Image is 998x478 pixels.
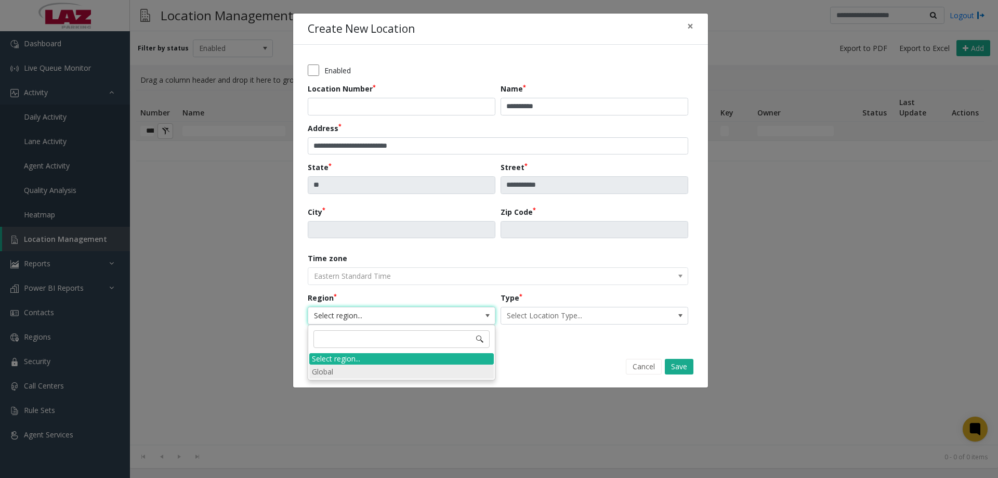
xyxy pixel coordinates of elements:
button: Close [680,14,701,39]
span: Select region... [308,307,457,324]
label: Location Number [308,83,376,94]
button: Save [665,359,693,374]
label: Name [501,83,526,94]
label: Region [308,292,337,303]
label: Time zone [308,253,347,264]
label: Type [501,292,522,303]
span: Select Location Type... [501,307,650,324]
label: City [308,206,325,217]
label: Zip Code [501,206,536,217]
label: State [308,162,332,173]
li: Global [309,365,494,379]
span: × [687,19,693,33]
div: Select region... [309,353,494,365]
label: Street [501,162,528,173]
label: Enabled [324,65,351,76]
h4: Create New Location [308,21,415,37]
app-dropdown: The timezone is automatically set based on the address and cannot be edited. [308,270,688,280]
label: Address [308,123,342,134]
button: Cancel [626,359,662,374]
